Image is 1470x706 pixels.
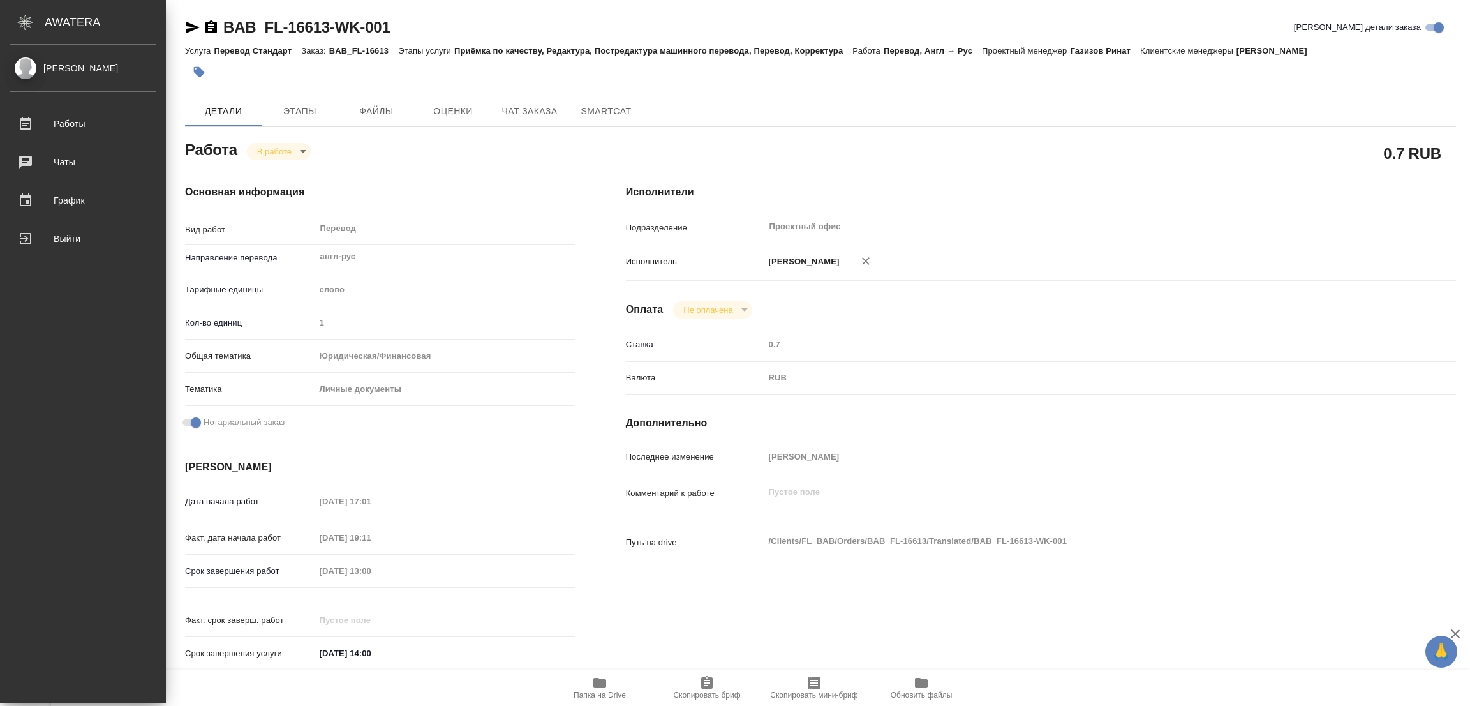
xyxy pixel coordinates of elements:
button: Скопировать ссылку для ЯМессенджера [185,20,200,35]
div: Выйти [10,229,156,248]
p: [PERSON_NAME] [1236,46,1317,56]
p: Клиентские менеджеры [1140,46,1236,56]
p: Срок завершения услуги [185,647,315,660]
span: Обновить файлы [891,691,953,700]
button: В работе [253,146,295,157]
div: Работы [10,114,156,133]
span: Детали [193,103,254,119]
p: Перевод, Англ → Рус [884,46,982,56]
span: [PERSON_NAME] детали заказа [1294,21,1421,34]
input: ✎ Введи что-нибудь [315,644,427,663]
button: Удалить исполнителя [852,247,880,275]
h2: Работа [185,137,237,160]
div: [PERSON_NAME] [10,61,156,75]
div: RUB [764,367,1387,389]
p: Газизов Ринат [1070,46,1140,56]
input: Пустое поле [315,529,427,547]
p: Последнее изменение [626,451,764,463]
p: Подразделение [626,222,764,234]
p: Тарифные единицы [185,283,315,296]
p: Этапы услуги [398,46,454,56]
input: Пустое поле [315,492,427,511]
h4: Дополнительно [626,416,1456,431]
div: AWATERA [45,10,166,35]
p: Факт. срок заверш. работ [185,614,315,627]
a: Чаты [3,146,163,178]
span: Нотариальный заказ [204,416,285,429]
div: слово [315,279,575,301]
p: Валюта [626,372,764,384]
p: Кол-во единиц [185,317,315,329]
h4: Исполнители [626,184,1456,200]
p: Заказ: [301,46,329,56]
span: Оценки [422,103,484,119]
input: Пустое поле [764,447,1387,466]
h2: 0.7 RUB [1383,142,1441,164]
div: Чаты [10,153,156,172]
a: BAB_FL-16613-WK-001 [223,19,390,36]
p: Перевод Стандарт [214,46,301,56]
p: Направление перевода [185,252,315,264]
div: График [10,191,156,210]
p: Дата начала работ [185,495,315,508]
button: Скопировать бриф [653,670,761,706]
div: Юридическая/Финансовая [315,345,575,367]
p: Исполнитель [626,255,764,268]
button: Добавить тэг [185,58,213,86]
p: Проектный менеджер [982,46,1070,56]
span: Чат заказа [499,103,560,119]
h4: [PERSON_NAME] [185,460,575,475]
button: Скопировать мини-бриф [761,670,868,706]
p: Тематика [185,383,315,396]
button: 🙏 [1425,636,1457,668]
button: Обновить файлы [868,670,975,706]
div: В работе [247,143,311,160]
p: Приёмка по качеству, Редактура, Постредактура машинного перевода, Перевод, Корректура [454,46,852,56]
input: Пустое поле [315,562,427,580]
span: Папка на Drive [574,691,626,700]
div: В работе [673,301,752,319]
a: Работы [3,108,163,140]
button: Скопировать ссылку [204,20,219,35]
p: [PERSON_NAME] [764,255,840,268]
p: Вид работ [185,223,315,236]
span: Файлы [346,103,407,119]
span: SmartCat [575,103,637,119]
p: BAB_FL-16613 [329,46,398,56]
button: Папка на Drive [546,670,653,706]
textarea: /Clients/FL_BAB/Orders/BAB_FL-16613/Translated/BAB_FL-16613-WK-001 [764,530,1387,552]
input: Пустое поле [315,313,575,332]
a: График [3,184,163,216]
p: Общая тематика [185,350,315,363]
p: Комментарий к работе [626,487,764,500]
input: Пустое поле [315,611,427,629]
span: Этапы [269,103,330,119]
p: Факт. дата начала работ [185,532,315,545]
p: Работа [852,46,884,56]
span: Скопировать мини-бриф [770,691,857,700]
h4: Основная информация [185,184,575,200]
span: 🙏 [1430,638,1452,665]
a: Выйти [3,223,163,255]
span: Скопировать бриф [673,691,740,700]
p: Путь на drive [626,536,764,549]
h4: Оплата [626,302,664,317]
p: Услуга [185,46,214,56]
button: Не оплачена [679,304,736,315]
div: Личные документы [315,379,575,400]
p: Ставка [626,338,764,351]
input: Пустое поле [764,335,1387,354]
p: Срок завершения работ [185,565,315,578]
